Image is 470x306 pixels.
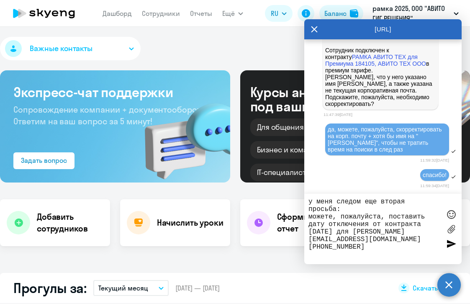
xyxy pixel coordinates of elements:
span: Ещё [222,8,235,18]
p: [PERSON_NAME], благодарю за ваш ответ! Сотрудник подключен к контракту в премиум тарифе. [PERSON_... [325,27,436,107]
h4: Сформировать отчет [277,211,344,234]
img: balance [350,9,358,18]
button: RU [265,5,293,22]
span: [DATE] — [DATE] [175,283,220,293]
span: Важные контакты [30,43,92,54]
button: Задать вопрос [13,152,74,169]
div: Курсы английского под ваши цели [250,85,393,113]
div: IT-специалистам [250,164,322,181]
p: рамка 2025, ООО "АВИТО ГИГ РЕШЕНИЯ" [372,3,450,23]
button: Ещё [222,5,243,22]
div: Бизнес и командировки [250,141,350,159]
a: Сотрудники [142,9,180,18]
span: да, можете, пожалуйста, скорректировать на корп. почту + хотя бы имя на "[PERSON_NAME]", чтобы не... [328,126,444,153]
h4: Начислить уроки [157,217,223,229]
time: 11:59:32[DATE] [420,158,449,162]
div: Для общения и путешествий [250,118,365,136]
div: Задать вопрос [21,155,67,165]
textarea: у меня следом еще вторая просьба: можете, пожалуйста, поставить дату отключения от контракта [DAT... [308,198,441,260]
button: рамка 2025, ООО "АВИТО ГИГ РЕШЕНИЯ" [368,3,463,23]
button: Текущий месяц [93,280,169,296]
span: Скачать отчет [413,283,457,293]
span: RU [271,8,278,18]
a: Дашборд [103,9,132,18]
label: Лимит 10 файлов [445,223,457,235]
span: Сопровождение компании + документооборот. Ответим на ваш вопрос за 5 минут! [13,104,203,126]
time: 11:59:34[DATE] [420,183,449,188]
h3: Экспресс-чат поддержки [13,84,217,100]
p: Текущий месяц [98,283,148,293]
time: 11:47:39[DATE] [324,112,352,117]
img: bg-img [133,88,230,183]
a: Отчеты [190,9,212,18]
a: РАМКА АВИТО ТЕХ для Премиума 184105, АВИТО ТЕХ ООО [325,54,426,67]
h2: Прогулы за: [13,280,87,296]
div: Баланс [324,8,347,18]
h4: Добавить сотрудников [37,211,103,234]
button: Балансbalance [319,5,363,22]
span: спасибо! [423,172,447,178]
